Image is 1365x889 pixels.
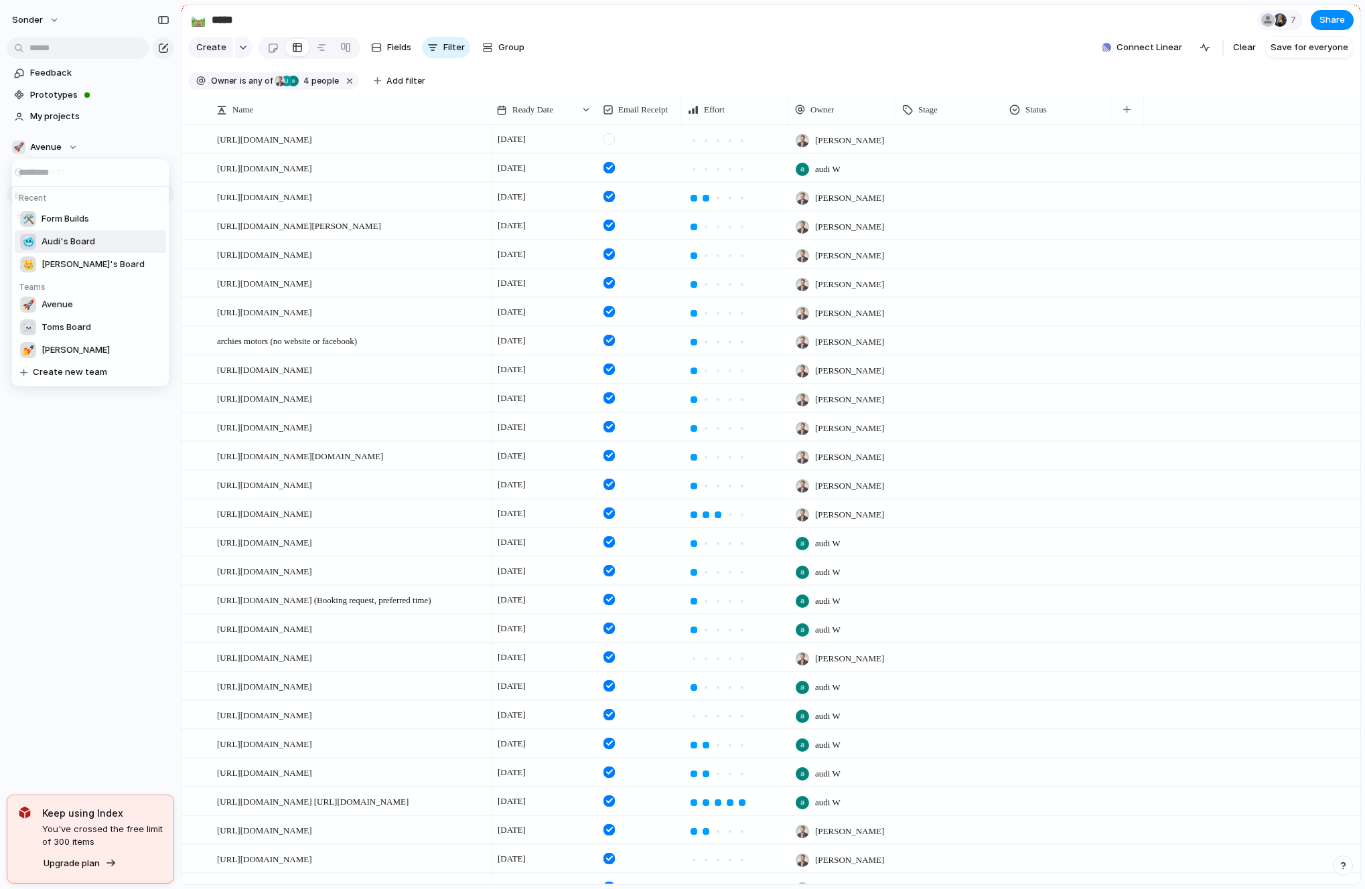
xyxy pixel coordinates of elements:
[20,234,36,250] div: 🥶
[20,319,36,335] div: ☠️
[42,258,145,271] span: [PERSON_NAME]'s Board
[15,276,170,293] h5: Teams
[42,235,95,248] span: Audi's Board
[20,342,36,358] div: 💅
[42,343,110,357] span: [PERSON_NAME]
[42,298,73,311] span: Avenue
[33,366,107,379] span: Create new team
[42,321,91,334] span: Toms Board
[42,212,89,226] span: Form Builds
[15,187,170,204] h5: Recent
[20,211,36,227] div: 🛠️
[20,297,36,313] div: 🚀
[20,256,36,272] div: 👑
